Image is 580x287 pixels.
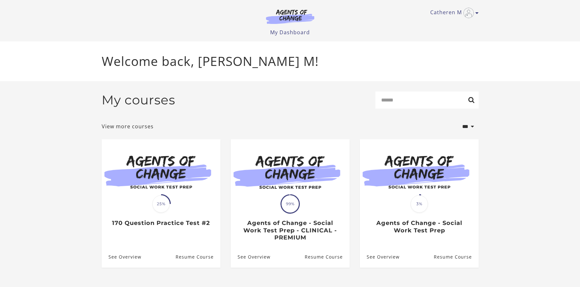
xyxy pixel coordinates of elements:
span: 25% [152,195,170,213]
h2: My courses [102,92,175,108]
p: Welcome back, [PERSON_NAME] M! [102,52,479,71]
a: Agents of Change - Social Work Test Prep: Resume Course [433,246,478,267]
a: Agents of Change - Social Work Test Prep - CLINICAL - PREMIUM: See Overview [231,246,270,267]
span: 99% [281,195,299,213]
img: Agents of Change Logo [259,9,321,24]
span: 3% [411,195,428,213]
h3: Agents of Change - Social Work Test Prep - CLINICAL - PREMIUM [238,219,342,241]
a: 170 Question Practice Test #2: See Overview [102,246,141,267]
a: 170 Question Practice Test #2: Resume Course [175,246,220,267]
h3: 170 Question Practice Test #2 [108,219,213,227]
a: View more courses [102,122,154,130]
a: Agents of Change - Social Work Test Prep - CLINICAL - PREMIUM: Resume Course [304,246,349,267]
a: My Dashboard [270,29,310,36]
a: Agents of Change - Social Work Test Prep: See Overview [360,246,400,267]
a: Toggle menu [430,8,475,18]
h3: Agents of Change - Social Work Test Prep [367,219,472,234]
